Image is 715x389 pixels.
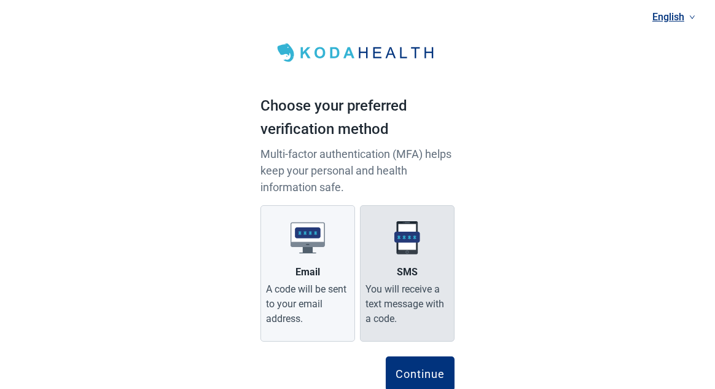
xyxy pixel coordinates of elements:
h1: Choose your preferred verification method [260,95,455,146]
img: Koda Health [270,39,445,66]
a: Current language: English [647,7,700,27]
p: Multi-factor authentication (MFA) helps keep your personal and health information safe. [260,146,455,195]
div: You will receive a text message with a code. [365,282,449,326]
div: A code will be sent to your email address. [266,282,350,326]
span: down [689,14,695,20]
div: SMS [397,265,418,280]
div: Email [295,265,320,280]
div: Continue [396,367,445,380]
